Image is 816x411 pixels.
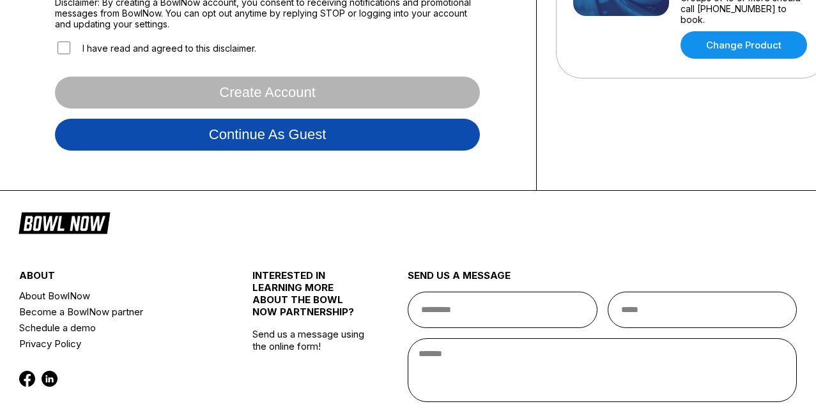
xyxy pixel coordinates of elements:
div: about [19,269,213,288]
button: Continue as guest [55,119,480,151]
a: About BowlNow [19,288,213,304]
div: send us a message [408,269,797,292]
a: Schedule a demo [19,320,213,336]
a: Change Product [681,31,807,59]
a: Become a BowlNow partner [19,304,213,320]
input: I have read and agreed to this disclaimer. [58,41,70,54]
a: Privacy Policy [19,336,213,352]
label: I have read and agreed to this disclaimer. [55,40,256,56]
div: INTERESTED IN LEARNING MORE ABOUT THE BOWL NOW PARTNERSHIP? [252,269,369,328]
